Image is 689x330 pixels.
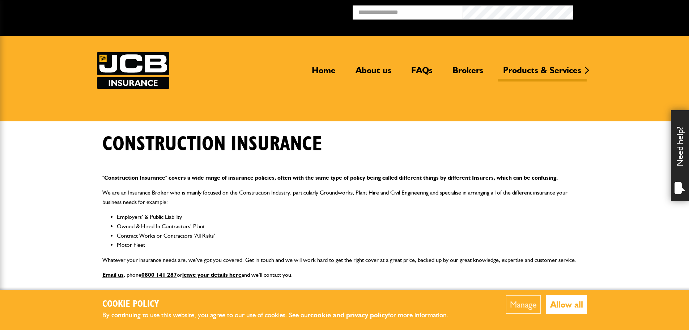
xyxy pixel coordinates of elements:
a: Home [306,65,341,82]
a: FAQs [406,65,438,82]
button: Allow all [546,295,587,314]
p: Whatever your insurance needs are, we’ve got you covered. Get in touch and we will work hard to g... [102,255,587,265]
li: Owned & Hired In Contractors’ Plant [117,222,587,231]
a: Products & Services [498,65,587,82]
li: Contract Works or Contractors ‘All Risks’ [117,231,587,241]
a: cookie and privacy policy [310,311,388,319]
a: leave your details here [182,271,242,278]
h1: Construction insurance [102,132,322,156]
p: We are an Insurance Broker who is mainly focused on the Construction Industry, particularly Groun... [102,188,587,206]
h2: Cookie Policy [102,299,460,310]
li: Employers’ & Public Liability [117,212,587,222]
a: 0800 141 287 [141,271,177,278]
p: By continuing to use this website, you agree to our use of cookies. See our for more information. [102,310,460,321]
p: , phone or and we’ll contact you. [102,270,587,280]
div: Need help? [671,110,689,201]
button: Broker Login [573,5,684,17]
a: About us [350,65,397,82]
h3: JCB Insurance is an Insurance Broker who will arrange all of the Insurance you need, regardless o... [102,289,587,311]
a: Brokers [447,65,489,82]
a: JCB Insurance Services [97,52,169,89]
button: Manage [506,295,541,314]
a: Email us [102,271,124,278]
li: Motor Fleet [117,240,587,250]
p: "Construction Insurance" covers a wide range of insurance policies, often with the same type of p... [102,173,587,183]
img: JCB Insurance Services logo [97,52,169,89]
